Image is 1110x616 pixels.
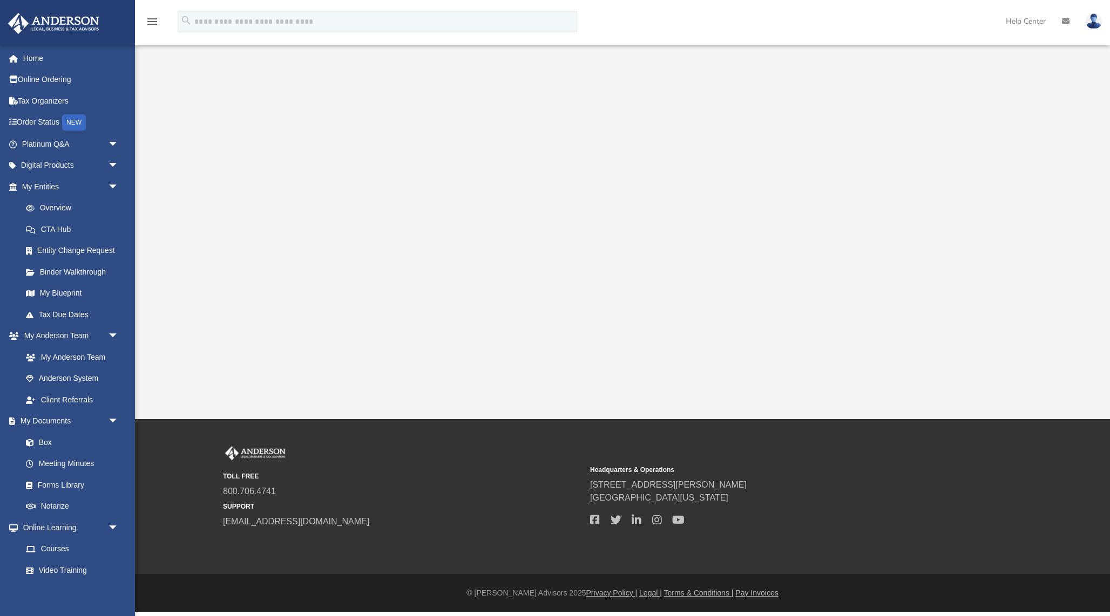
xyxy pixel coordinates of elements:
[15,432,124,453] a: Box
[108,517,130,539] span: arrow_drop_down
[15,474,124,496] a: Forms Library
[108,133,130,155] span: arrow_drop_down
[180,15,192,26] i: search
[15,538,130,560] a: Courses
[223,446,288,460] img: Anderson Advisors Platinum Portal
[8,69,135,91] a: Online Ordering
[108,410,130,433] span: arrow_drop_down
[8,176,135,197] a: My Entitiesarrow_drop_down
[15,453,130,475] a: Meeting Minutes
[15,218,135,240] a: CTA Hub
[135,587,1110,599] div: © [PERSON_NAME] Advisors 2025
[62,114,86,131] div: NEW
[590,465,950,475] small: Headquarters & Operations
[8,325,130,347] a: My Anderson Teamarrow_drop_down
[223,487,276,496] a: 800.706.4741
[15,197,135,219] a: Overview
[8,90,135,112] a: Tax Organizers
[15,368,130,389] a: Anderson System
[735,588,778,597] a: Pay Invoices
[5,13,103,34] img: Anderson Advisors Platinum Portal
[8,133,135,155] a: Platinum Q&Aarrow_drop_down
[8,517,130,538] a: Online Learningarrow_drop_down
[15,283,130,304] a: My Blueprint
[586,588,638,597] a: Privacy Policy |
[15,559,124,581] a: Video Training
[1086,13,1102,29] img: User Pic
[223,502,583,511] small: SUPPORT
[223,517,369,526] a: [EMAIL_ADDRESS][DOMAIN_NAME]
[146,20,159,28] a: menu
[15,304,135,325] a: Tax Due Dates
[15,346,124,368] a: My Anderson Team
[8,410,130,432] a: My Documentsarrow_drop_down
[664,588,734,597] a: Terms & Conditions |
[108,325,130,347] span: arrow_drop_down
[223,471,583,481] small: TOLL FREE
[8,112,135,134] a: Order StatusNEW
[146,15,159,28] i: menu
[108,155,130,177] span: arrow_drop_down
[15,240,135,262] a: Entity Change Request
[590,480,747,489] a: [STREET_ADDRESS][PERSON_NAME]
[15,389,130,410] a: Client Referrals
[590,493,728,502] a: [GEOGRAPHIC_DATA][US_STATE]
[639,588,662,597] a: Legal |
[15,496,130,517] a: Notarize
[8,155,135,176] a: Digital Productsarrow_drop_down
[8,47,135,69] a: Home
[108,176,130,198] span: arrow_drop_down
[15,261,135,283] a: Binder Walkthrough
